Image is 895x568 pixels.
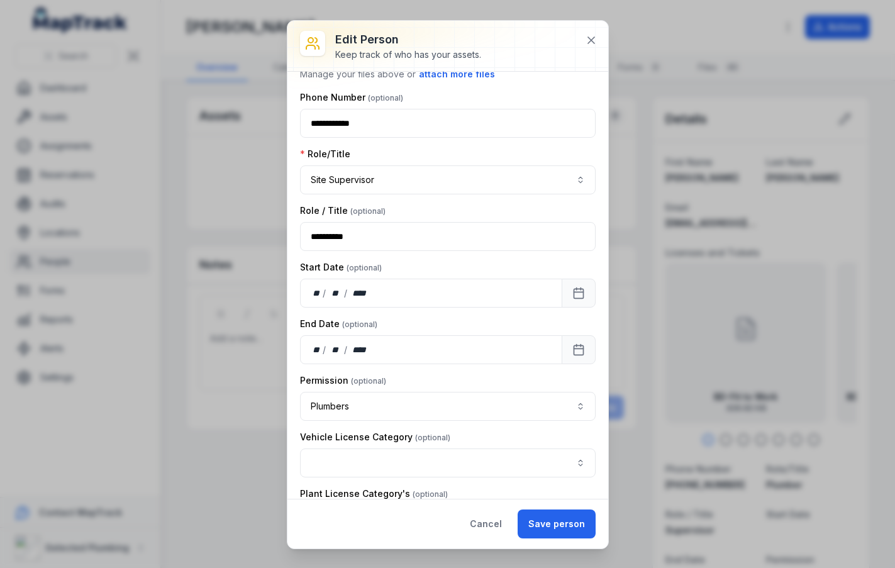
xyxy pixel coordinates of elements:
label: Vehicle License Category [300,431,450,443]
button: Calendar [562,279,596,308]
div: year, [348,343,372,356]
button: attach more files [418,67,496,81]
div: / [344,287,348,299]
label: Plant License Category's [300,487,448,500]
div: year, [348,287,372,299]
button: Calendar [562,335,596,364]
div: Keep track of who has your assets. [335,48,481,61]
div: month, [327,287,344,299]
div: / [323,343,327,356]
label: Role/Title [300,148,350,160]
p: Manage your files above or [300,67,596,81]
div: / [344,343,348,356]
label: Permission [300,374,386,387]
button: Cancel [459,510,513,538]
label: End Date [300,318,377,330]
label: Role / Title [300,204,386,217]
div: day, [311,287,323,299]
button: Plumbers [300,392,596,421]
div: month, [327,343,344,356]
div: day, [311,343,323,356]
h3: Edit person [335,31,481,48]
label: Phone Number [300,91,403,104]
div: / [323,287,327,299]
button: Save person [518,510,596,538]
label: Start Date [300,261,382,274]
button: Site Supervisor [300,165,596,194]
